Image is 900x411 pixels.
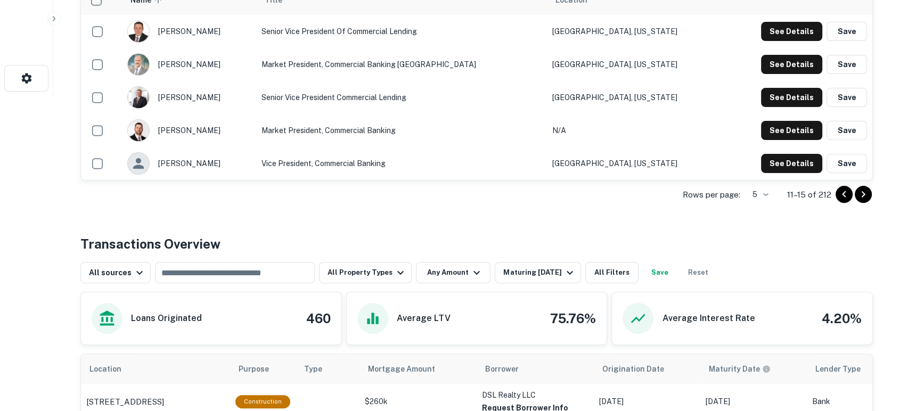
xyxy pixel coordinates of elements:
[239,363,283,375] span: Purpose
[827,88,867,107] button: Save
[550,309,596,328] h4: 75.76%
[812,396,897,407] p: Bank
[127,119,251,142] div: [PERSON_NAME]
[80,234,220,253] h4: Transactions Overview
[296,354,359,384] th: Type
[599,396,695,407] p: [DATE]
[761,55,822,74] button: See Details
[547,15,722,48] td: [GEOGRAPHIC_DATA], [US_STATE]
[827,22,867,41] button: Save
[855,186,872,203] button: Go to next page
[416,262,490,283] button: Any Amount
[127,53,251,76] div: [PERSON_NAME]
[230,354,296,384] th: Purpose
[787,188,831,201] p: 11–15 of 212
[700,354,807,384] th: Maturity dates displayed may be estimated. Please contact the lender for the most accurate maturi...
[127,20,251,43] div: [PERSON_NAME]
[235,395,290,408] div: This loan purpose was for construction
[681,262,715,283] button: Reset
[827,121,867,140] button: Save
[128,54,149,75] img: 1709309510715
[128,120,149,141] img: 1549471113925
[822,309,862,328] h4: 4.20%
[482,389,588,401] p: DSL Realty LLC
[503,266,576,279] div: Maturing [DATE]
[683,188,740,201] p: Rows per page:
[709,363,760,375] h6: Maturity Date
[594,354,700,384] th: Origination Date
[706,396,801,407] p: [DATE]
[815,363,861,375] span: Lender Type
[365,396,471,407] p: $260k
[761,121,822,140] button: See Details
[602,363,678,375] span: Origination Date
[827,154,867,173] button: Save
[761,22,822,41] button: See Details
[744,187,770,202] div: 5
[495,262,580,283] button: Maturing [DATE]
[477,354,594,384] th: Borrower
[128,21,149,42] img: 1517366554438
[127,86,251,109] div: [PERSON_NAME]
[547,81,722,114] td: [GEOGRAPHIC_DATA], [US_STATE]
[128,87,149,108] img: 1531231925372
[89,266,146,279] div: All sources
[81,354,230,384] th: Location
[547,114,722,147] td: N/A
[359,354,477,384] th: Mortgage Amount
[397,312,451,325] h6: Average LTV
[127,152,251,175] div: [PERSON_NAME]
[761,154,822,173] button: See Details
[80,262,151,283] button: All sources
[827,55,867,74] button: Save
[847,326,900,377] iframe: Chat Widget
[585,262,639,283] button: All Filters
[86,396,164,408] p: [STREET_ADDRESS]
[643,262,677,283] button: Save your search to get updates of matches that match your search criteria.
[256,48,547,81] td: Market President, Commercial Banking [GEOGRAPHIC_DATA]
[256,147,547,180] td: Vice President, Commercial Banking
[86,396,225,408] a: [STREET_ADDRESS]
[662,312,755,325] h6: Average Interest Rate
[836,186,853,203] button: Go to previous page
[368,363,449,375] span: Mortgage Amount
[709,363,784,375] span: Maturity dates displayed may be estimated. Please contact the lender for the most accurate maturi...
[131,312,202,325] h6: Loans Originated
[256,15,547,48] td: Senior Vice President of Commercial Lending
[709,363,771,375] div: Maturity dates displayed may be estimated. Please contact the lender for the most accurate maturi...
[304,363,322,375] span: Type
[306,309,331,328] h4: 460
[761,88,822,107] button: See Details
[547,48,722,81] td: [GEOGRAPHIC_DATA], [US_STATE]
[485,363,519,375] span: Borrower
[547,147,722,180] td: [GEOGRAPHIC_DATA], [US_STATE]
[319,262,412,283] button: All Property Types
[89,363,135,375] span: Location
[256,81,547,114] td: Senior Vice President Commercial Lending
[256,114,547,147] td: Market President, Commercial Banking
